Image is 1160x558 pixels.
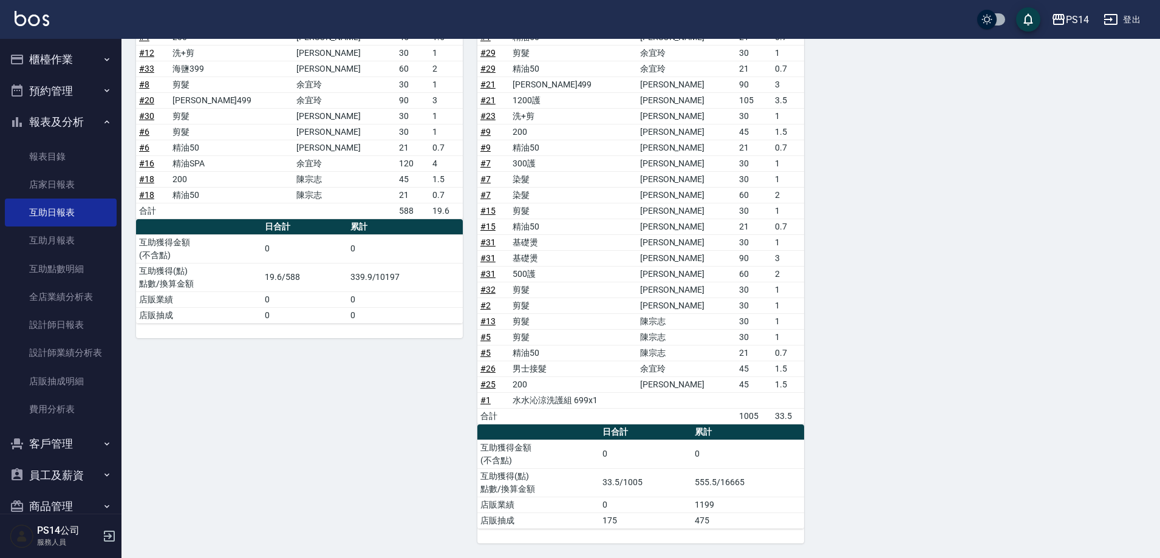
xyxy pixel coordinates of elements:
[347,234,463,263] td: 0
[477,408,510,424] td: 合計
[169,108,293,124] td: 剪髮
[480,95,496,105] a: #21
[262,234,347,263] td: 0
[139,127,149,137] a: #6
[510,313,637,329] td: 剪髮
[510,187,637,203] td: 染髮
[396,77,429,92] td: 30
[772,61,804,77] td: 0.7
[396,92,429,108] td: 90
[736,313,772,329] td: 30
[139,158,154,168] a: #16
[429,140,463,155] td: 0.7
[5,75,117,107] button: 預約管理
[692,440,804,468] td: 0
[510,345,637,361] td: 精油50
[637,282,736,298] td: [PERSON_NAME]
[429,187,463,203] td: 0.7
[136,263,262,291] td: 互助獲得(點) 點數/換算金額
[637,171,736,187] td: [PERSON_NAME]
[169,171,293,187] td: 200
[510,282,637,298] td: 剪髮
[396,124,429,140] td: 30
[480,395,491,405] a: #1
[293,108,396,124] td: [PERSON_NAME]
[480,80,496,89] a: #21
[772,140,804,155] td: 0.7
[429,92,463,108] td: 3
[480,127,491,137] a: #9
[262,291,347,307] td: 0
[480,348,491,358] a: #5
[510,92,637,108] td: 1200護
[5,311,117,339] a: 設計師日報表
[480,316,496,326] a: #13
[510,124,637,140] td: 200
[637,108,736,124] td: [PERSON_NAME]
[736,376,772,392] td: 45
[637,376,736,392] td: [PERSON_NAME]
[169,92,293,108] td: [PERSON_NAME]499
[510,45,637,61] td: 剪髮
[599,440,692,468] td: 0
[262,219,347,235] th: 日合計
[480,237,496,247] a: #31
[480,364,496,373] a: #26
[736,250,772,266] td: 90
[262,263,347,291] td: 19.6/588
[293,77,396,92] td: 余宜玲
[480,174,491,184] a: #7
[293,61,396,77] td: [PERSON_NAME]
[169,45,293,61] td: 洗+剪
[5,428,117,460] button: 客戶管理
[692,424,804,440] th: 累計
[736,219,772,234] td: 21
[429,45,463,61] td: 1
[293,171,396,187] td: 陳宗志
[396,61,429,77] td: 60
[480,206,496,216] a: #15
[347,307,463,323] td: 0
[139,48,154,58] a: #12
[637,203,736,219] td: [PERSON_NAME]
[692,468,804,497] td: 555.5/16665
[139,111,154,121] a: #30
[169,77,293,92] td: 剪髮
[637,250,736,266] td: [PERSON_NAME]
[637,124,736,140] td: [PERSON_NAME]
[637,234,736,250] td: [PERSON_NAME]
[169,61,293,77] td: 海鹽399
[637,361,736,376] td: 余宜玲
[139,143,149,152] a: #6
[169,124,293,140] td: 剪髮
[480,269,496,279] a: #31
[736,108,772,124] td: 30
[637,187,736,203] td: [PERSON_NAME]
[637,45,736,61] td: 余宜玲
[599,497,692,512] td: 0
[510,376,637,392] td: 200
[429,203,463,219] td: 19.6
[5,106,117,138] button: 報表及分析
[637,140,736,155] td: [PERSON_NAME]
[637,266,736,282] td: [PERSON_NAME]
[5,143,117,171] a: 報表目錄
[736,187,772,203] td: 60
[5,460,117,491] button: 員工及薪資
[480,332,491,342] a: #5
[37,525,99,537] h5: PS14公司
[5,199,117,226] a: 互助日報表
[480,64,496,73] a: #29
[637,155,736,171] td: [PERSON_NAME]
[347,291,463,307] td: 0
[637,61,736,77] td: 余宜玲
[5,255,117,283] a: 互助點數明細
[772,234,804,250] td: 1
[772,329,804,345] td: 1
[736,282,772,298] td: 30
[396,187,429,203] td: 21
[5,395,117,423] a: 費用分析表
[396,140,429,155] td: 21
[136,219,463,324] table: a dense table
[477,440,599,468] td: 互助獲得金額 (不含點)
